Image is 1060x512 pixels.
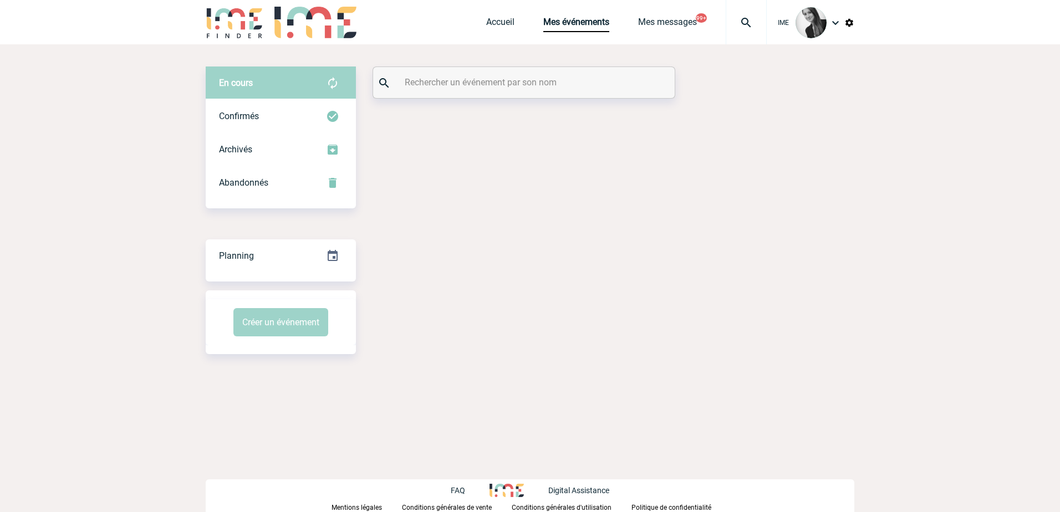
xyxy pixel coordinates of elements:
[402,504,492,511] p: Conditions générales de vente
[206,7,263,38] img: IME-Finder
[778,19,789,27] span: IME
[219,144,252,155] span: Archivés
[219,250,254,261] span: Planning
[451,486,465,495] p: FAQ
[638,17,697,32] a: Mes messages
[219,111,259,121] span: Confirmés
[512,504,611,511] p: Conditions générales d'utilisation
[206,133,356,166] div: Retrouvez ici tous les événements que vous avez décidé d'archiver
[512,501,631,512] a: Conditions générales d'utilisation
[219,78,253,88] span: En cours
[206,239,356,272] a: Planning
[486,17,514,32] a: Accueil
[402,74,649,90] input: Rechercher un événement par son nom
[233,308,328,336] button: Créer un événement
[796,7,827,38] img: 101050-0.jpg
[631,504,711,511] p: Politique de confidentialité
[490,484,524,497] img: http://www.idealmeetingsevents.fr/
[548,486,609,495] p: Digital Assistance
[206,166,356,199] div: Retrouvez ici tous vos événements annulés
[206,239,356,273] div: Retrouvez ici tous vos événements organisés par date et état d'avancement
[332,501,402,512] a: Mentions légales
[206,66,356,100] div: Retrouvez ici tous vos évènements avant confirmation
[696,13,707,23] button: 99+
[543,17,609,32] a: Mes événements
[451,484,490,495] a: FAQ
[631,501,729,512] a: Politique de confidentialité
[402,501,512,512] a: Conditions générales de vente
[332,504,382,511] p: Mentions légales
[219,177,268,188] span: Abandonnés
